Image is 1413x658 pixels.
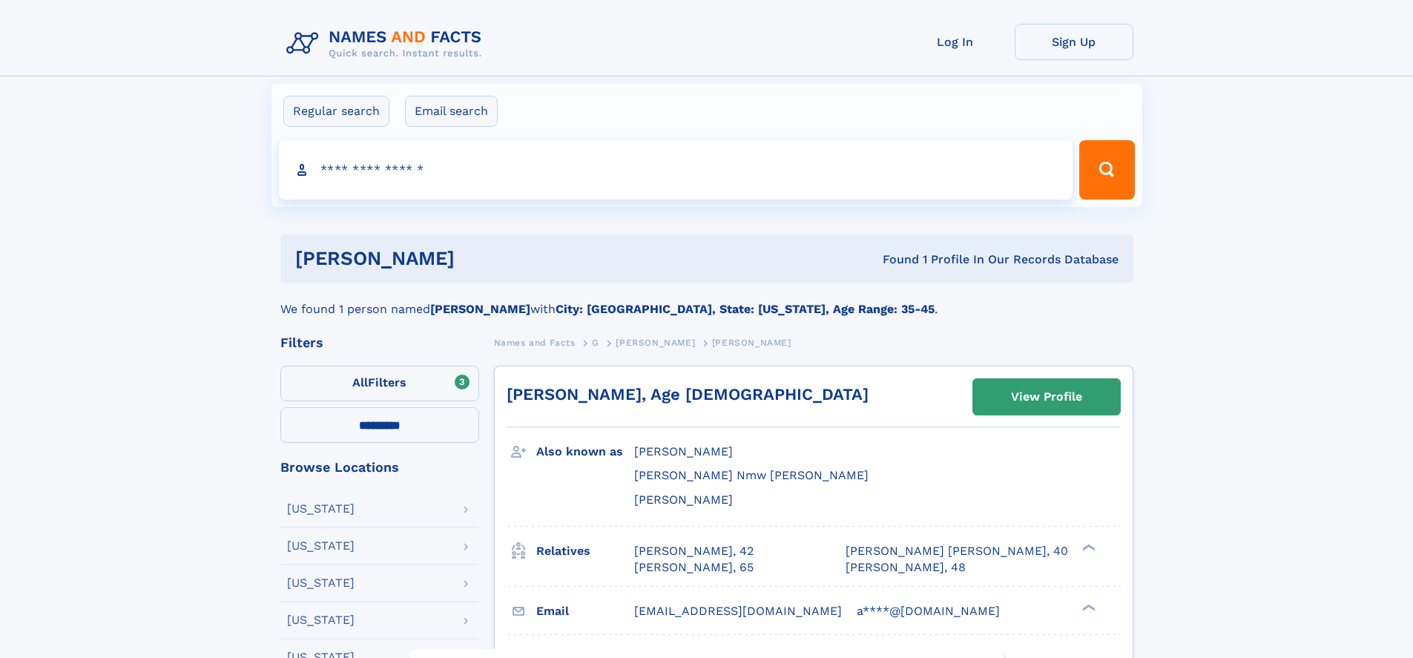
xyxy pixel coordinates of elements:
div: ❯ [1078,542,1096,552]
a: [PERSON_NAME], Age [DEMOGRAPHIC_DATA] [507,385,869,404]
label: Email search [405,96,498,127]
h3: Relatives [536,539,634,564]
div: [US_STATE] [287,503,355,515]
div: Found 1 Profile In Our Records Database [668,251,1119,268]
div: [US_STATE] [287,540,355,552]
label: Filters [280,366,479,401]
span: [PERSON_NAME] Nmw [PERSON_NAME] [634,468,869,482]
div: [US_STATE] [287,614,355,626]
span: [PERSON_NAME] [634,444,733,458]
a: [PERSON_NAME], 65 [634,559,754,576]
div: [US_STATE] [287,577,355,589]
b: City: [GEOGRAPHIC_DATA], State: [US_STATE], Age Range: 35-45 [556,302,935,316]
a: G [592,333,599,352]
span: G [592,338,599,348]
img: Logo Names and Facts [280,24,494,64]
div: Filters [280,336,479,349]
label: Regular search [283,96,389,127]
div: ❯ [1078,602,1096,612]
a: Sign Up [1015,24,1133,60]
span: [PERSON_NAME] [712,338,791,348]
input: search input [279,140,1073,200]
a: Log In [896,24,1015,60]
span: [PERSON_NAME] [634,493,733,507]
button: Search Button [1079,140,1134,200]
div: We found 1 person named with . [280,283,1133,318]
a: View Profile [973,379,1120,415]
a: [PERSON_NAME], 48 [846,559,966,576]
a: Names and Facts [494,333,576,352]
h3: Email [536,599,634,624]
div: Browse Locations [280,461,479,474]
h1: [PERSON_NAME] [295,249,669,268]
h3: Also known as [536,439,634,464]
a: [PERSON_NAME] [PERSON_NAME], 40 [846,543,1068,559]
span: All [352,375,368,389]
div: View Profile [1011,380,1082,414]
a: [PERSON_NAME] [616,333,695,352]
span: [PERSON_NAME] [616,338,695,348]
b: [PERSON_NAME] [430,302,530,316]
span: [EMAIL_ADDRESS][DOMAIN_NAME] [634,604,842,618]
a: [PERSON_NAME], 42 [634,543,754,559]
